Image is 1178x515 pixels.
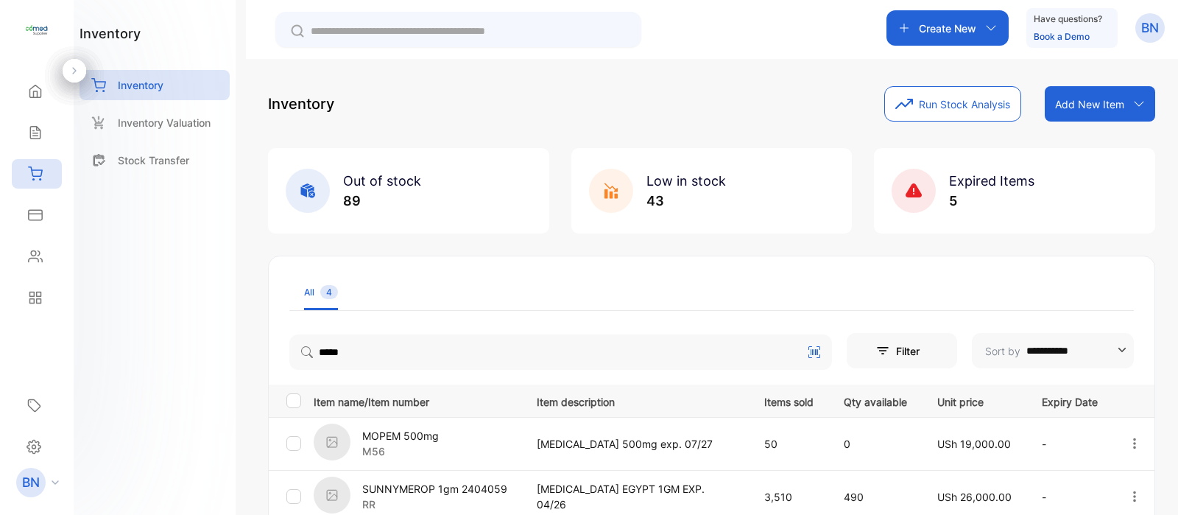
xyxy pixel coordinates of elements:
[26,19,48,41] img: logo
[1034,31,1090,42] a: Book a Demo
[118,77,163,93] p: Inventory
[343,191,421,211] p: 89
[1034,12,1102,27] p: Have questions?
[764,489,814,505] p: 3,510
[314,391,518,410] p: Item name/Item number
[646,191,726,211] p: 43
[362,444,439,459] p: M56
[884,86,1021,122] button: Run Stock Analysis
[937,391,1012,410] p: Unit price
[844,391,907,410] p: Qty available
[937,491,1012,503] span: USh 26,000.00
[343,173,421,189] span: Out of stock
[886,10,1009,46] button: Create New
[1042,391,1098,410] p: Expiry Date
[118,153,189,168] p: Stock Transfer
[1135,10,1165,46] button: BN
[118,115,211,130] p: Inventory Valuation
[1116,453,1178,515] iframe: LiveChat chat widget
[919,21,976,36] p: Create New
[80,145,230,175] a: Stock Transfer
[537,391,734,410] p: Item description
[646,173,726,189] span: Low in stock
[844,436,907,452] p: 0
[304,286,338,299] div: All
[362,428,439,444] p: MOPEM 500mg
[1042,436,1098,452] p: -
[362,497,507,512] p: RR
[949,191,1034,211] p: 5
[320,285,338,299] span: 4
[80,70,230,100] a: Inventory
[80,108,230,138] a: Inventory Valuation
[362,481,507,497] p: SUNNYMEROP 1gm 2404059
[949,173,1034,189] span: Expired Items
[314,477,350,514] img: item
[537,436,734,452] p: [MEDICAL_DATA] 500mg exp. 07/27
[1141,18,1159,38] p: BN
[268,93,334,115] p: Inventory
[937,438,1011,450] span: USh 19,000.00
[972,333,1134,368] button: Sort by
[844,489,907,505] p: 490
[985,343,1020,359] p: Sort by
[764,436,814,452] p: 50
[1042,489,1098,505] p: -
[314,424,350,460] img: item
[764,391,814,410] p: Items sold
[80,24,141,43] h1: inventory
[1055,97,1124,112] p: Add New Item
[537,481,734,512] p: [MEDICAL_DATA] EGYPT 1GM EXP. 04/26
[22,473,40,492] p: BN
